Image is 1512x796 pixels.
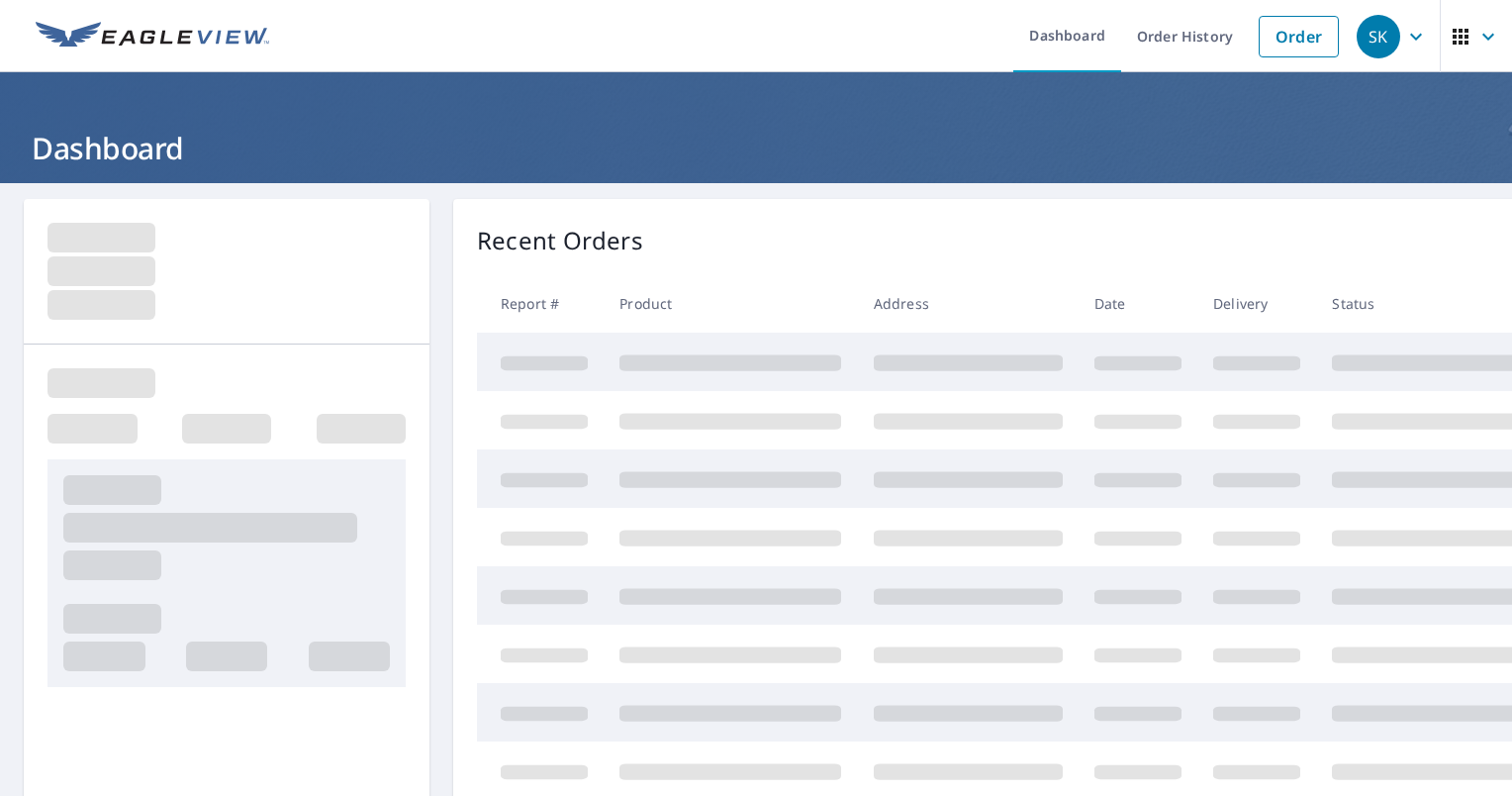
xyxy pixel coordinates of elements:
th: Product [604,274,857,333]
th: Report # [477,274,604,333]
h1: Dashboard [24,128,1488,168]
th: Address [858,274,1079,333]
div: SK [1357,15,1400,58]
p: Recent Orders [477,223,643,258]
th: Date [1079,274,1197,333]
a: Order [1259,16,1339,57]
th: Delivery [1197,274,1316,333]
img: EV Logo [36,22,269,51]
